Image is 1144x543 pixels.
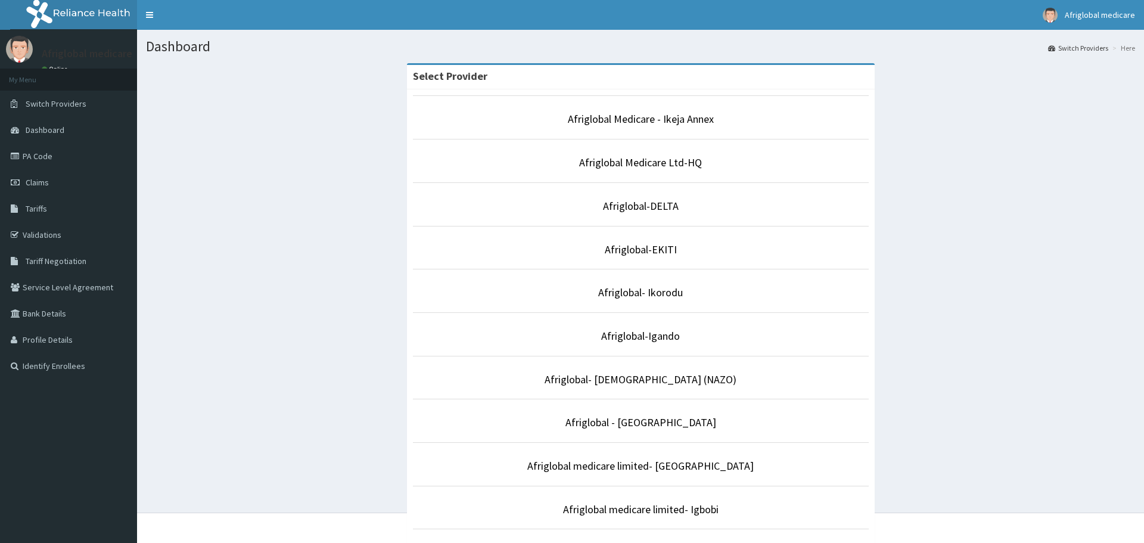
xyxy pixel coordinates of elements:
[146,39,1135,54] h1: Dashboard
[1043,8,1058,23] img: User Image
[563,502,719,516] a: Afriglobal medicare limited- Igbobi
[568,112,714,126] a: Afriglobal Medicare - Ikeja Annex
[579,156,702,169] a: Afriglobal Medicare Ltd-HQ
[42,48,132,59] p: Afriglobal medicare
[605,243,677,256] a: Afriglobal-EKITI
[601,329,680,343] a: Afriglobal-Igando
[6,36,33,63] img: User Image
[26,98,86,109] span: Switch Providers
[26,256,86,266] span: Tariff Negotiation
[26,125,64,135] span: Dashboard
[598,286,683,299] a: Afriglobal- Ikorodu
[1109,43,1135,53] li: Here
[413,69,487,83] strong: Select Provider
[527,459,754,473] a: Afriglobal medicare limited- [GEOGRAPHIC_DATA]
[42,65,70,73] a: Online
[565,415,716,429] a: Afriglobal - [GEOGRAPHIC_DATA]
[603,199,679,213] a: Afriglobal-DELTA
[26,177,49,188] span: Claims
[1048,43,1108,53] a: Switch Providers
[26,203,47,214] span: Tariffs
[545,373,736,386] a: Afriglobal- [DEMOGRAPHIC_DATA] (NAZO)
[1065,10,1135,20] span: Afriglobal medicare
